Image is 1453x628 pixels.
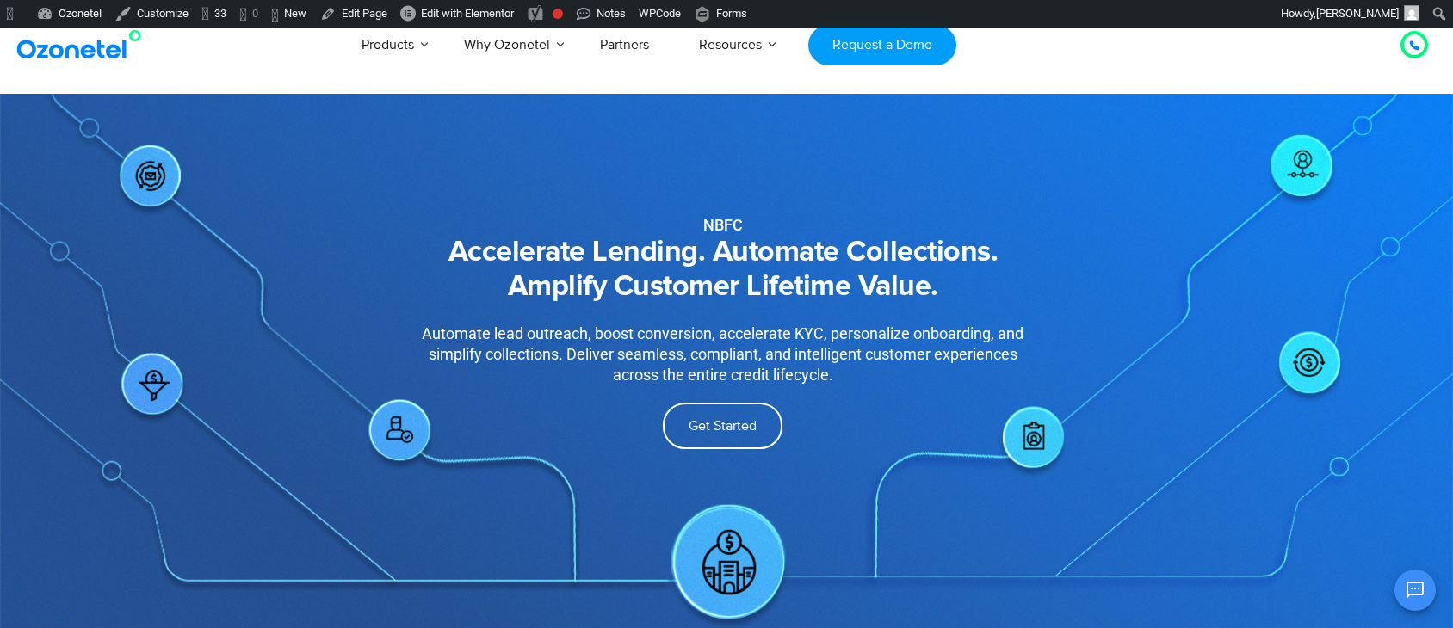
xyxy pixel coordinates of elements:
[663,403,782,449] a: Get Started
[1316,7,1399,20] span: [PERSON_NAME]
[674,16,787,73] a: Resources
[808,25,955,65] a: Request a Demo
[553,9,563,19] div: Focus keyphrase not set
[337,16,439,73] a: Products
[365,236,1081,305] h2: Accelerate Lending. Automate Collections. Amplify Customer Lifetime Value.
[439,16,575,73] a: Why Ozonetel
[1394,570,1436,611] button: Open chat
[365,218,1081,233] div: NBFC
[689,419,757,433] span: Get Started
[421,7,514,20] span: Edit with Elementor
[575,16,674,73] a: Partners
[408,323,1038,385] div: Automate lead outreach, boost conversion, accelerate KYC, personalize onboarding, and simplify co...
